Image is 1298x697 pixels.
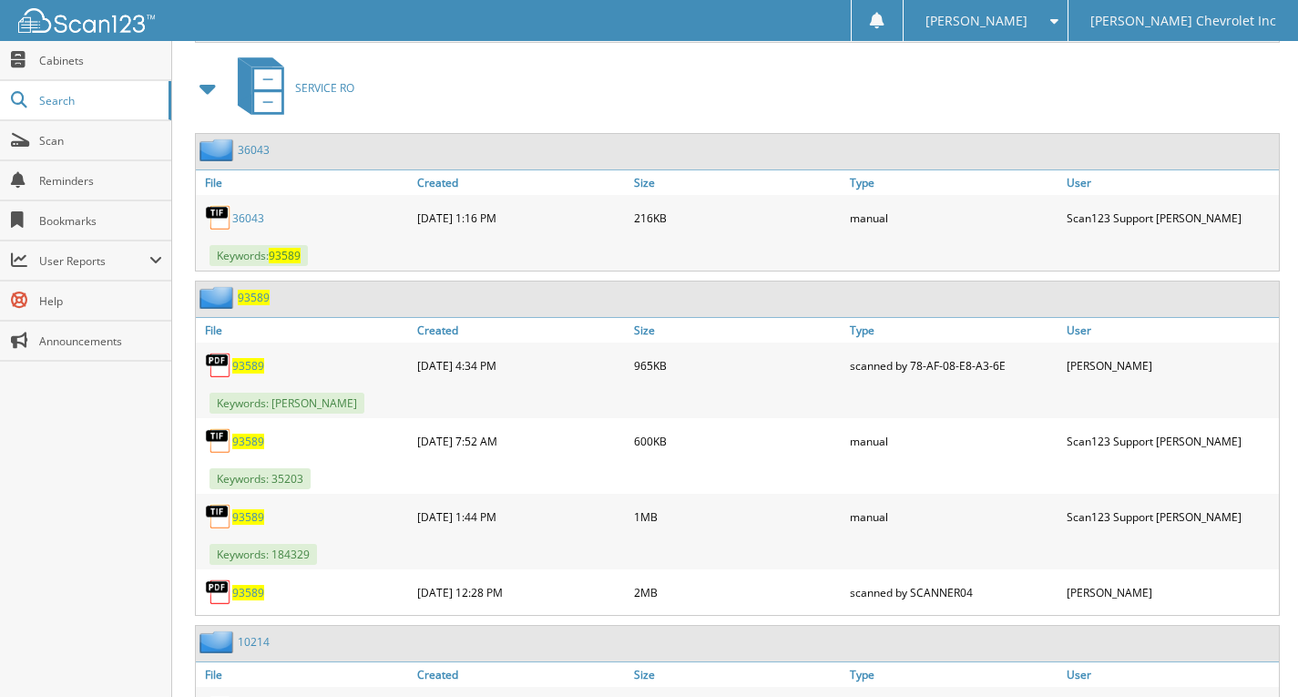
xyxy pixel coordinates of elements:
a: Type [845,662,1062,687]
div: 2MB [629,574,846,610]
a: SERVICE RO [227,52,354,124]
span: Search [39,93,159,108]
img: TIF.png [205,503,232,530]
a: 93589 [232,434,264,449]
span: Bookmarks [39,213,162,229]
span: Reminders [39,173,162,189]
div: scanned by SCANNER04 [845,574,1062,610]
a: User [1062,662,1279,687]
a: 36043 [232,210,264,226]
a: File [196,318,413,343]
div: 1MB [629,498,846,535]
div: [DATE] 7:52 AM [413,423,629,459]
span: Announcements [39,333,162,349]
a: 36043 [238,142,270,158]
img: TIF.png [205,427,232,455]
a: Type [845,318,1062,343]
div: [PERSON_NAME] [1062,574,1279,610]
div: Scan123 Support [PERSON_NAME] [1062,498,1279,535]
div: [DATE] 1:16 PM [413,200,629,236]
span: Keywords: [210,245,308,266]
a: Type [845,170,1062,195]
a: 93589 [232,509,264,525]
div: [DATE] 12:28 PM [413,574,629,610]
a: Size [629,318,846,343]
span: SERVICE RO [295,80,354,96]
img: PDF.png [205,579,232,606]
a: 93589 [232,358,264,374]
img: TIF.png [205,204,232,231]
div: [DATE] 1:44 PM [413,498,629,535]
div: [PERSON_NAME] [1062,347,1279,384]
a: Size [629,662,846,687]
a: 10214 [238,634,270,650]
div: [DATE] 4:34 PM [413,347,629,384]
a: Created [413,318,629,343]
a: 93589 [238,290,270,305]
div: manual [845,200,1062,236]
a: Created [413,170,629,195]
a: User [1062,170,1279,195]
span: Keywords: 184329 [210,544,317,565]
a: Created [413,662,629,687]
span: [PERSON_NAME] Chevrolet Inc [1090,15,1276,26]
a: 93589 [232,585,264,600]
img: folder2.png [199,630,238,653]
img: folder2.png [199,286,238,309]
a: Size [629,170,846,195]
div: 216KB [629,200,846,236]
span: Cabinets [39,53,162,68]
span: Help [39,293,162,309]
a: File [196,662,413,687]
span: Keywords: [PERSON_NAME] [210,393,364,414]
div: 600KB [629,423,846,459]
div: manual [845,498,1062,535]
img: folder2.png [199,138,238,161]
iframe: Chat Widget [1207,610,1298,697]
span: User Reports [39,253,149,269]
img: scan123-logo-white.svg [18,8,155,33]
img: PDF.png [205,352,232,379]
span: Scan [39,133,162,149]
a: File [196,170,413,195]
div: manual [845,423,1062,459]
span: 93589 [269,248,301,263]
div: Scan123 Support [PERSON_NAME] [1062,200,1279,236]
div: 965KB [629,347,846,384]
div: Scan123 Support [PERSON_NAME] [1062,423,1279,459]
span: Keywords: 35203 [210,468,311,489]
a: User [1062,318,1279,343]
div: scanned by 78-AF-08-E8-A3-6E [845,347,1062,384]
span: [PERSON_NAME] [925,15,1027,26]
